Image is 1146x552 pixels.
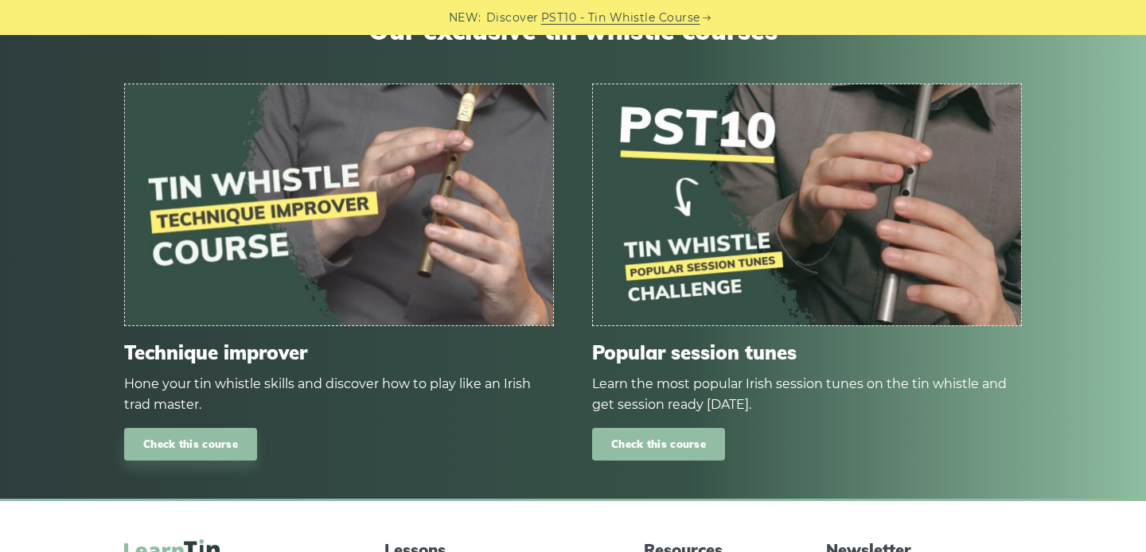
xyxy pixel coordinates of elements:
[486,9,539,27] span: Discover
[541,9,700,27] a: PST10 - Tin Whistle Course
[124,428,257,461] a: Check this course
[124,15,1022,45] span: Our exclusive tin whistle courses
[124,341,554,364] span: Technique improver
[592,374,1022,415] div: Learn the most popular Irish session tunes on the tin whistle and get session ready [DATE].
[592,428,725,461] a: Check this course
[124,374,554,415] div: Hone your tin whistle skills and discover how to play like an Irish trad master.
[592,341,1022,364] span: Popular session tunes
[449,9,481,27] span: NEW:
[125,84,553,325] img: tin-whistle-course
